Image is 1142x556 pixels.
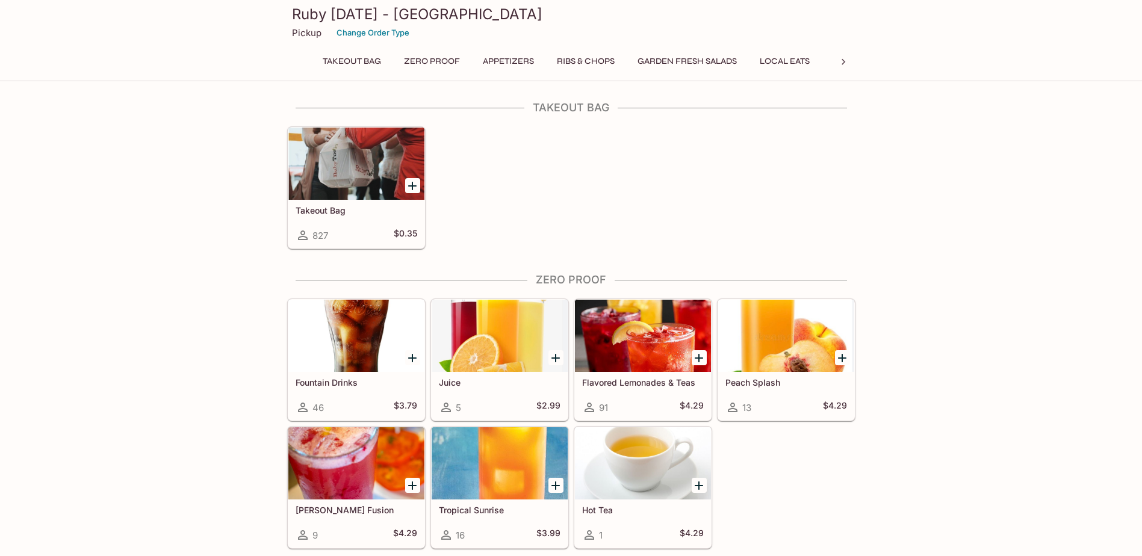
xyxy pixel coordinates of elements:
h5: Hot Tea [582,505,704,515]
span: 13 [742,402,751,413]
div: Tropical Sunrise [432,427,568,499]
button: Add Takeout Bag [405,178,420,193]
div: Flavored Lemonades & Teas [575,300,711,372]
div: Fountain Drinks [288,300,424,372]
h5: $4.29 [393,528,417,542]
h5: $4.29 [680,400,704,415]
button: Takeout Bag [316,53,388,70]
a: Juice5$2.99 [431,299,568,421]
button: Appetizers [476,53,541,70]
button: Garden Fresh Salads [631,53,743,70]
div: Takeout Bag [288,128,424,200]
button: Add Juice [548,350,563,365]
button: Add Fountain Drinks [405,350,420,365]
h5: Tropical Sunrise [439,505,560,515]
h4: Takeout Bag [287,101,855,114]
button: Add Hot Tea [692,478,707,493]
div: Juice [432,300,568,372]
button: Zero Proof [397,53,467,70]
p: Pickup [292,27,321,39]
a: Tropical Sunrise16$3.99 [431,427,568,548]
h4: Zero Proof [287,273,855,286]
h5: Flavored Lemonades & Teas [582,377,704,388]
a: Fountain Drinks46$3.79 [288,299,425,421]
h5: Takeout Bag [296,205,417,215]
button: Add Peach Splash [835,350,850,365]
a: Takeout Bag827$0.35 [288,127,425,249]
h5: Fountain Drinks [296,377,417,388]
span: 9 [312,530,318,541]
a: Peach Splash13$4.29 [718,299,855,421]
h5: $2.99 [536,400,560,415]
a: [PERSON_NAME] Fusion9$4.29 [288,427,425,548]
div: Berry Fusion [288,427,424,499]
a: Flavored Lemonades & Teas91$4.29 [574,299,712,421]
span: 827 [312,230,328,241]
div: Hot Tea [575,427,711,499]
h5: $3.99 [536,528,560,542]
button: Add Berry Fusion [405,478,420,493]
button: Add Flavored Lemonades & Teas [692,350,707,365]
span: 1 [599,530,603,541]
h5: [PERSON_NAME] Fusion [296,505,417,515]
h5: $4.29 [680,528,704,542]
span: 91 [599,402,608,413]
h5: $3.79 [394,400,417,415]
span: 16 [456,530,465,541]
button: Chicken [826,53,880,70]
button: Local Eats [753,53,816,70]
button: Add Tropical Sunrise [548,478,563,493]
h5: $0.35 [394,228,417,242]
h3: Ruby [DATE] - [GEOGRAPHIC_DATA] [292,5,851,23]
span: 5 [456,402,461,413]
button: Change Order Type [331,23,415,42]
h5: Peach Splash [725,377,847,388]
span: 46 [312,402,324,413]
button: Ribs & Chops [550,53,621,70]
h5: Juice [439,377,560,388]
h5: $4.29 [823,400,847,415]
a: Hot Tea1$4.29 [574,427,712,548]
div: Peach Splash [718,300,854,372]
